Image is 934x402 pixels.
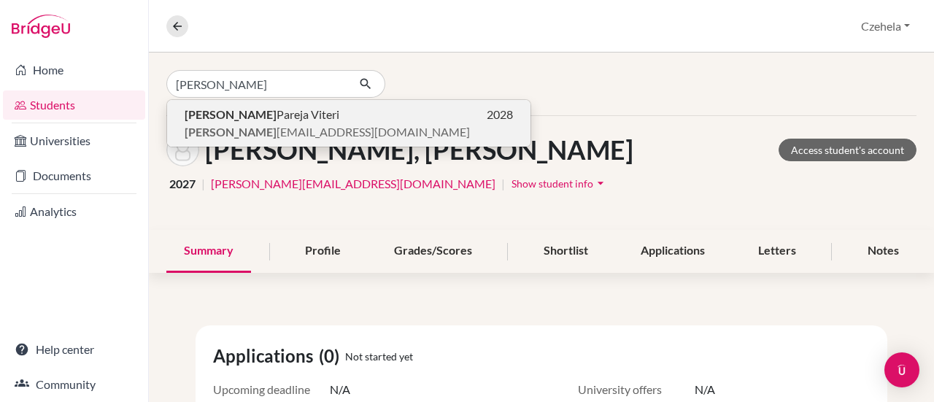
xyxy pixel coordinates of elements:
div: Grades/Scores [377,230,490,273]
b: [PERSON_NAME] [185,107,277,121]
div: Applications [623,230,722,273]
i: arrow_drop_down [593,176,608,190]
span: Show student info [512,177,593,190]
span: Applications [213,343,319,369]
a: Home [3,55,145,85]
a: Documents [3,161,145,190]
button: [PERSON_NAME]Pareja Viteri2028[PERSON_NAME][EMAIL_ADDRESS][DOMAIN_NAME] [167,100,530,147]
a: Students [3,90,145,120]
button: Show student infoarrow_drop_down [511,172,609,195]
img: Ricardo Ante Taleb's avatar [166,134,199,166]
span: University offers [578,381,695,398]
a: Universities [3,126,145,155]
div: Open Intercom Messenger [884,352,919,387]
div: Profile [287,230,358,273]
a: [PERSON_NAME][EMAIL_ADDRESS][DOMAIN_NAME] [211,175,495,193]
span: | [501,175,505,193]
a: Help center [3,335,145,364]
span: | [201,175,205,193]
div: Shortlist [526,230,606,273]
img: Bridge-U [12,15,70,38]
button: Czehela [854,12,916,40]
span: 2028 [487,106,513,123]
span: 2027 [169,175,196,193]
span: [EMAIL_ADDRESS][DOMAIN_NAME] [185,123,470,141]
input: Find student by name... [166,70,347,98]
b: [PERSON_NAME] [185,125,277,139]
span: (0) [319,343,345,369]
div: Summary [166,230,251,273]
span: Upcoming deadline [213,381,330,398]
span: N/A [695,381,715,398]
a: Community [3,370,145,399]
div: Notes [850,230,916,273]
a: Analytics [3,197,145,226]
span: Not started yet [345,349,413,364]
span: N/A [330,381,350,398]
a: Access student's account [779,139,916,161]
span: Pareja Viteri [185,106,339,123]
h1: [PERSON_NAME], [PERSON_NAME] [205,134,633,166]
div: Letters [741,230,814,273]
